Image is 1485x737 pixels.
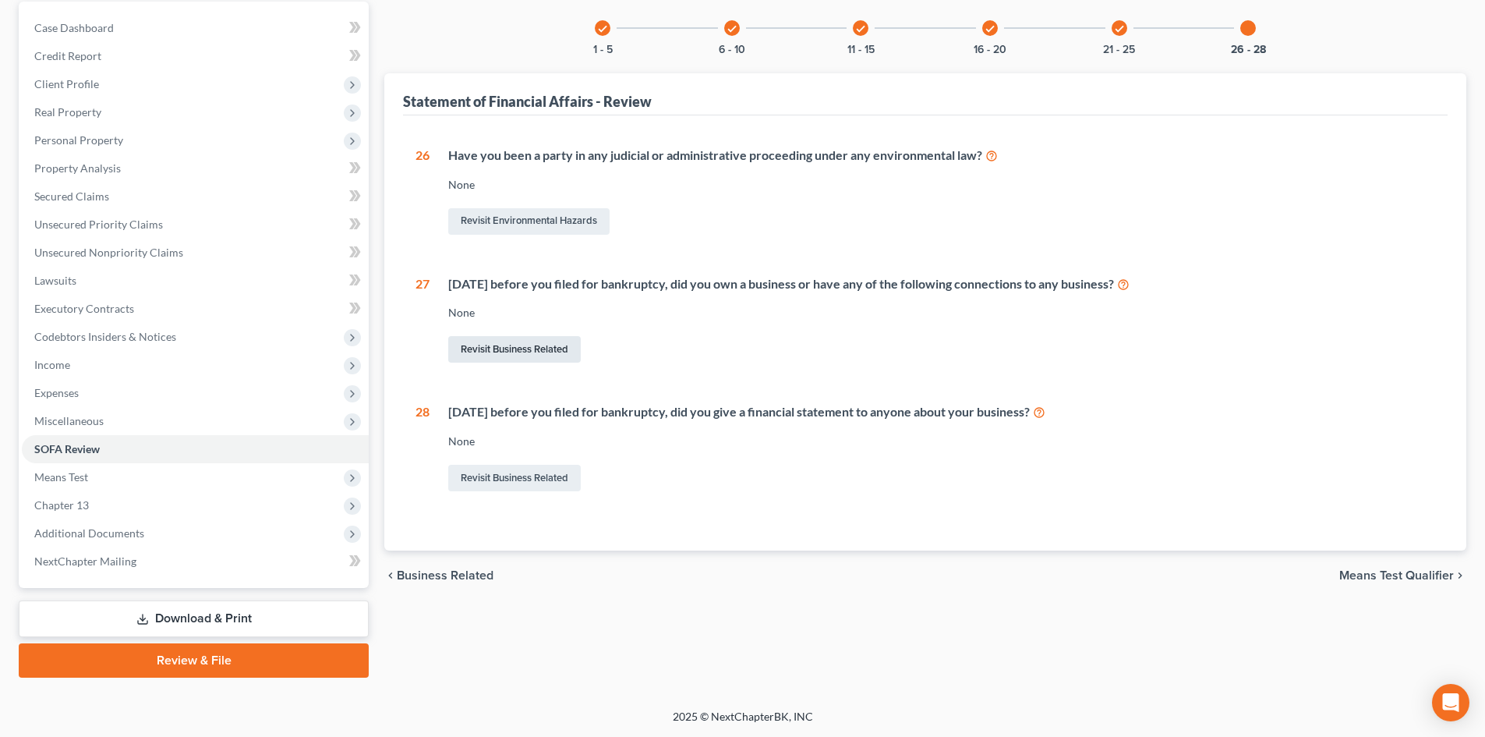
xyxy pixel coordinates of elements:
[985,23,995,34] i: check
[597,23,608,34] i: check
[34,442,100,455] span: SOFA Review
[1339,569,1466,582] button: Means Test Qualifier chevron_right
[448,208,610,235] a: Revisit Environmental Hazards
[384,569,397,582] i: chevron_left
[593,44,613,55] button: 1 - 5
[448,403,1435,421] div: [DATE] before you filed for bankruptcy, did you give a financial statement to anyone about your b...
[34,218,163,231] span: Unsecured Priority Claims
[34,105,101,119] span: Real Property
[34,414,104,427] span: Miscellaneous
[22,14,369,42] a: Case Dashboard
[34,302,134,315] span: Executory Contracts
[19,643,369,678] a: Review & File
[1454,569,1466,582] i: chevron_right
[719,44,745,55] button: 6 - 10
[19,601,369,637] a: Download & Print
[415,275,430,367] div: 27
[34,470,88,484] span: Means Test
[34,274,76,287] span: Lawsuits
[22,239,369,267] a: Unsecured Nonpriority Claims
[299,709,1187,737] div: 2025 © NextChapterBK, INC
[1339,569,1454,582] span: Means Test Qualifier
[22,267,369,295] a: Lawsuits
[1103,44,1135,55] button: 21 - 25
[448,147,1435,165] div: Have you been a party in any judicial or administrative proceeding under any environmental law?
[1432,684,1469,721] div: Open Intercom Messenger
[384,569,493,582] button: chevron_left Business Related
[22,182,369,211] a: Secured Claims
[22,154,369,182] a: Property Analysis
[448,465,581,491] a: Revisit Business Related
[415,403,430,494] div: 28
[22,295,369,323] a: Executory Contracts
[34,555,136,568] span: NextChapter Mailing
[34,49,101,62] span: Credit Report
[34,133,123,147] span: Personal Property
[448,336,581,363] a: Revisit Business Related
[34,21,114,34] span: Case Dashboard
[448,305,1435,321] div: None
[448,434,1435,449] div: None
[847,44,875,55] button: 11 - 15
[34,526,144,540] span: Additional Documents
[1114,23,1125,34] i: check
[34,246,183,259] span: Unsecured Nonpriority Claims
[448,177,1435,193] div: None
[974,44,1006,55] button: 16 - 20
[727,23,737,34] i: check
[403,92,652,111] div: Statement of Financial Affairs - Review
[415,147,430,238] div: 26
[22,42,369,70] a: Credit Report
[448,275,1435,293] div: [DATE] before you filed for bankruptcy, did you own a business or have any of the following conne...
[855,23,866,34] i: check
[34,330,176,343] span: Codebtors Insiders & Notices
[22,211,369,239] a: Unsecured Priority Claims
[34,498,89,512] span: Chapter 13
[34,161,121,175] span: Property Analysis
[1231,44,1266,55] button: 26 - 28
[34,386,79,399] span: Expenses
[34,358,70,371] span: Income
[22,547,369,576] a: NextChapter Mailing
[397,569,493,582] span: Business Related
[22,435,369,463] a: SOFA Review
[34,190,109,203] span: Secured Claims
[34,77,99,90] span: Client Profile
